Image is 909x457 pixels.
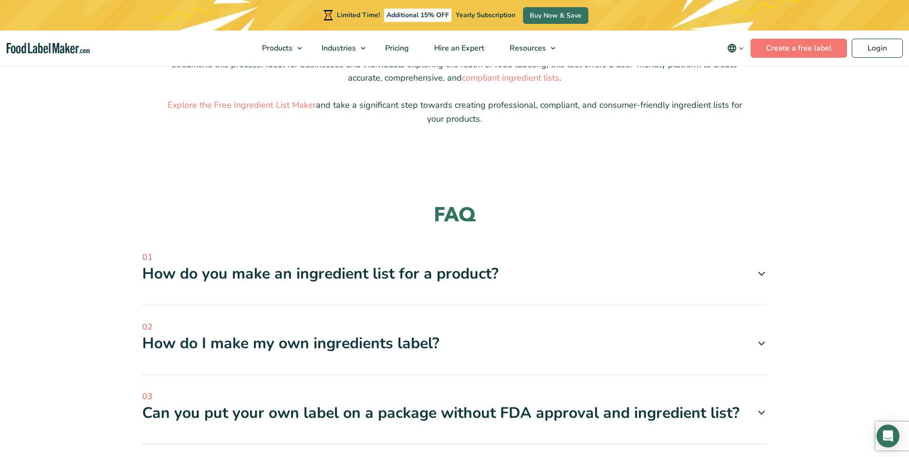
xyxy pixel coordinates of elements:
[142,403,767,423] div: Can you put your own label on a package without FDA approval and ingredient list?
[166,98,743,126] p: and take a significant step towards creating professional, compliant, and consumer-friendly ingre...
[456,10,515,20] span: Yearly Subscription
[142,333,767,353] div: How do I make my own ingredients label?
[373,31,419,66] a: Pricing
[431,43,485,53] span: Hire an Expert
[877,425,899,447] div: Open Intercom Messenger
[259,43,293,53] span: Products
[721,39,751,58] button: Change language
[142,321,767,333] span: 02
[507,43,547,53] span: Resources
[497,31,560,66] a: Resources
[852,39,903,58] a: Login
[751,39,847,58] a: Create a free label
[142,321,767,353] a: 02 How do I make my own ingredients label?
[7,43,90,54] a: Food Label Maker homepage
[142,251,767,264] span: 01
[250,31,307,66] a: Products
[462,72,559,83] a: compliant ingredient lists
[422,31,495,66] a: Hire an Expert
[142,390,767,403] span: 03
[523,7,588,24] a: Buy Now & Save
[384,9,451,22] span: Additional 15% OFF
[337,10,380,20] span: Limited Time!
[167,99,316,111] a: Explore the Free Ingredient List Maker
[142,251,767,284] a: 01 How do you make an ingredient list for a product?
[142,202,767,228] h2: FAQ
[309,31,370,66] a: Industries
[142,264,767,284] div: How do you make an ingredient list for a product?
[382,43,410,53] span: Pricing
[142,390,767,423] a: 03 Can you put your own label on a package without FDA approval and ingredient list?
[319,43,357,53] span: Industries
